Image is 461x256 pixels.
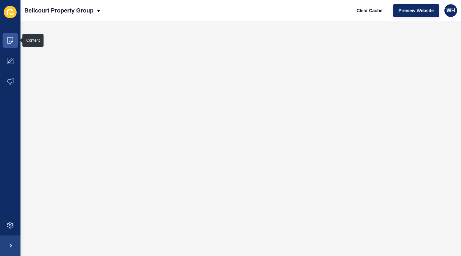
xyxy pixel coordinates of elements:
[24,3,93,19] p: Bellcourt Property Group
[351,4,388,17] button: Clear Cache
[26,38,40,43] div: Content
[357,7,383,14] span: Clear Cache
[447,7,455,14] span: WH
[399,7,434,14] span: Preview Website
[393,4,439,17] button: Preview Website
